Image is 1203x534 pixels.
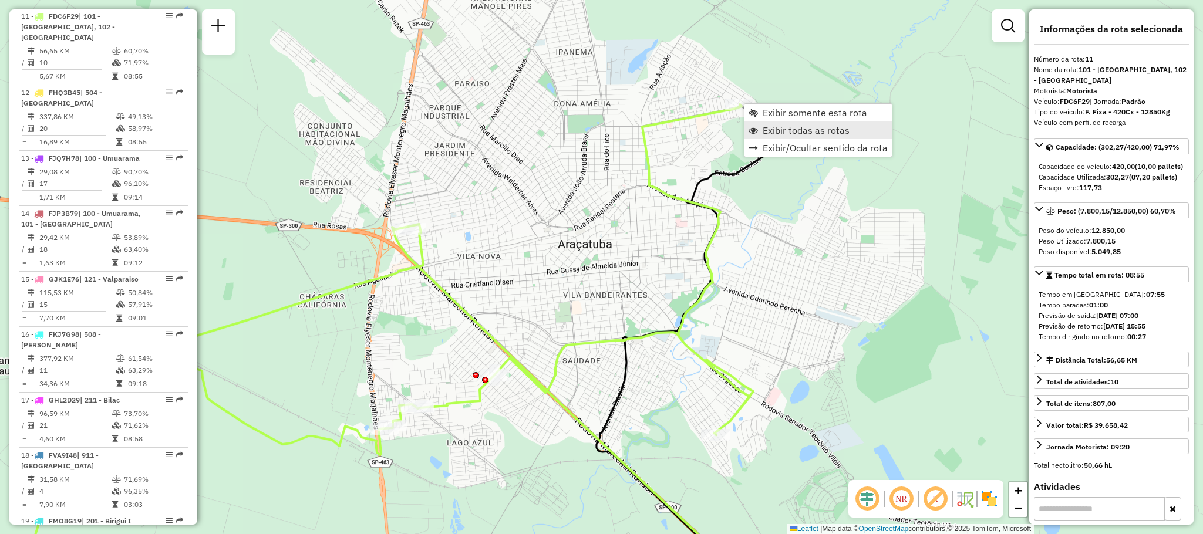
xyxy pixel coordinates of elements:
[1034,117,1189,128] div: Veículo com perfil de recarga
[112,501,118,508] i: Tempo total em rota
[28,422,35,429] i: Total de Atividades
[112,488,121,495] i: % de utilização da cubagem
[1034,23,1189,35] h4: Informações da rota selecionada
[112,259,118,266] i: Tempo total em rota
[127,299,183,310] td: 57,91%
[859,525,909,533] a: OpenStreetMap
[176,275,183,282] em: Rota exportada
[21,420,27,431] td: /
[123,485,183,497] td: 96,35%
[176,12,183,19] em: Rota exportada
[28,48,35,55] i: Distância Total
[1039,332,1184,342] div: Tempo dirigindo no retorno:
[28,246,35,253] i: Total de Atividades
[176,451,183,458] em: Rota exportada
[1039,182,1184,193] div: Espaço livre:
[116,355,125,362] i: % de utilização do peso
[820,525,822,533] span: |
[176,89,183,96] em: Rota exportada
[1060,97,1090,106] strong: FDC6F29
[207,14,230,40] a: Nova sessão e pesquisa
[1079,183,1102,192] strong: 117,73
[49,12,79,21] span: FDC6F29
[39,166,112,178] td: 29,08 KM
[21,364,27,376] td: /
[127,312,183,324] td: 09:01
[21,451,99,470] span: 18 -
[166,517,173,524] em: Opções
[1034,107,1189,117] div: Tipo do veículo:
[1127,332,1146,341] strong: 00:27
[39,123,116,134] td: 20
[49,396,80,404] span: GHL2D29
[112,476,121,483] i: % de utilização do peso
[127,136,183,148] td: 08:55
[123,474,183,485] td: 71,69%
[166,209,173,217] em: Opções
[127,353,183,364] td: 61,54%
[21,209,141,228] span: 14 -
[21,244,27,255] td: /
[116,315,122,322] i: Tempo total em rota
[116,301,125,308] i: % de utilização da cubagem
[39,408,112,420] td: 96,59 KM
[21,154,140,163] span: 13 -
[1034,438,1189,454] a: Jornada Motorista: 09:20
[166,154,173,161] em: Opções
[112,422,121,429] i: % de utilização da cubagem
[176,154,183,161] em: Rota exportada
[21,12,115,42] span: 11 -
[116,125,125,132] i: % de utilização da cubagem
[21,70,27,82] td: =
[28,289,35,296] i: Distância Total
[39,299,116,310] td: 15
[123,232,183,244] td: 53,89%
[1084,461,1112,469] strong: 50,66 hL
[21,123,27,134] td: /
[1089,300,1108,309] strong: 01:00
[21,12,115,42] span: | 101 - [GEOGRAPHIC_DATA], 102 - [GEOGRAPHIC_DATA]
[1034,202,1189,218] a: Peso: (7.800,15/12.850,00) 60,70%
[1091,226,1125,235] strong: 12.850,00
[21,57,27,69] td: /
[28,367,35,374] i: Total de Atividades
[176,396,183,403] em: Rota exportada
[1039,161,1184,172] div: Capacidade do veículo:
[39,474,112,485] td: 31,58 KM
[123,70,183,82] td: 08:55
[1034,352,1189,367] a: Distância Total:56,65 KM
[127,111,183,123] td: 49,13%
[39,57,112,69] td: 10
[39,111,116,123] td: 337,86 KM
[21,88,102,107] span: 12 -
[39,287,116,299] td: 115,53 KM
[1046,442,1130,452] div: Jornada Motorista: 09:20
[1034,285,1189,347] div: Tempo total em rota: 08:55
[887,485,915,513] span: Ocultar NR
[744,121,892,139] li: Exibir todas as rotas
[1034,460,1189,471] div: Total hectolitro:
[763,126,850,135] span: Exibir todas as rotas
[1015,501,1022,515] span: −
[39,364,116,376] td: 11
[112,194,118,201] i: Tempo total em rota
[82,516,131,525] span: | 201 - Birigui I
[21,396,120,404] span: 17 -
[49,451,77,459] span: FVA9I48
[39,378,116,390] td: 34,36 KM
[123,244,183,255] td: 63,40%
[116,380,122,387] i: Tempo total em rota
[744,104,892,121] li: Exibir somente esta rota
[21,312,27,324] td: =
[39,499,112,511] td: 7,90 KM
[39,191,112,203] td: 1,71 KM
[176,330,183,337] em: Rota exportada
[1054,271,1144,279] span: Tempo total em rota: 08:55
[853,485,881,513] span: Ocultar deslocamento
[21,299,27,310] td: /
[28,410,35,417] i: Distância Total
[112,234,121,241] i: % de utilização do peso
[79,275,139,283] span: | 121 - Valparaiso
[28,59,35,66] i: Total de Atividades
[1046,355,1137,366] div: Distância Total:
